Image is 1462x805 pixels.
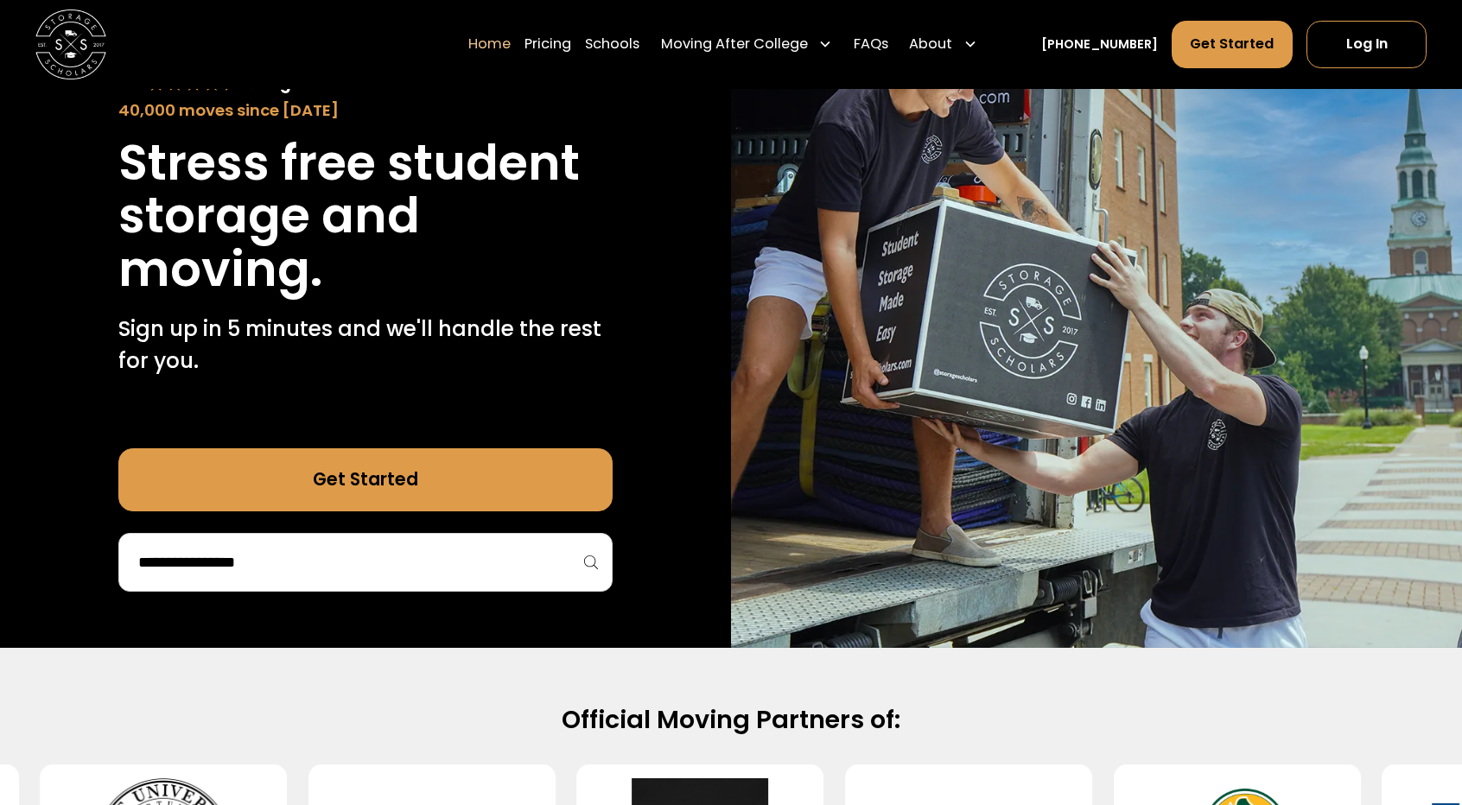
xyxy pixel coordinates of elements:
a: FAQs [854,19,888,68]
div: Moving After College [661,34,808,55]
div: 40,000 moves since [DATE] [118,98,613,123]
a: Schools [585,19,639,68]
a: Get Started [1172,21,1293,68]
p: Sign up in 5 minutes and we'll handle the rest for you. [118,314,613,377]
a: Get Started [118,448,613,512]
a: Home [468,19,511,68]
img: Storage Scholars main logo [35,9,106,79]
div: About [909,34,952,55]
h2: Official Moving Partners of: [166,704,1296,736]
div: Moving After College [654,19,840,68]
div: About [902,19,984,68]
h1: Stress free student storage and moving. [118,136,613,296]
a: [PHONE_NUMBER] [1041,35,1158,53]
a: Log In [1306,21,1427,68]
a: Pricing [524,19,571,68]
